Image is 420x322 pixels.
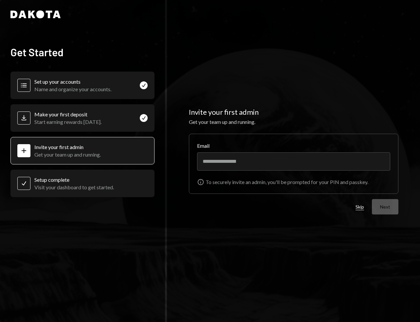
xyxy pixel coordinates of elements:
div: Setup complete [34,177,114,183]
h2: Invite your first admin [189,108,398,117]
button: Skip [356,204,364,210]
div: Get your team up and running. [189,118,398,126]
div: Start earning rewards [DATE]. [34,119,101,125]
label: Email [197,142,390,150]
div: Set up your accounts [34,78,111,85]
div: Make your first deposit [34,111,101,117]
div: Get your team up and running. [34,151,101,158]
div: To securely invite an admin, you'll be prompted for your PIN and passkey. [206,179,368,185]
div: Visit your dashboard to get started. [34,184,114,190]
div: Name and organize your accounts. [34,86,111,92]
div: Invite your first admin [34,144,101,150]
h2: Get Started [10,45,155,59]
